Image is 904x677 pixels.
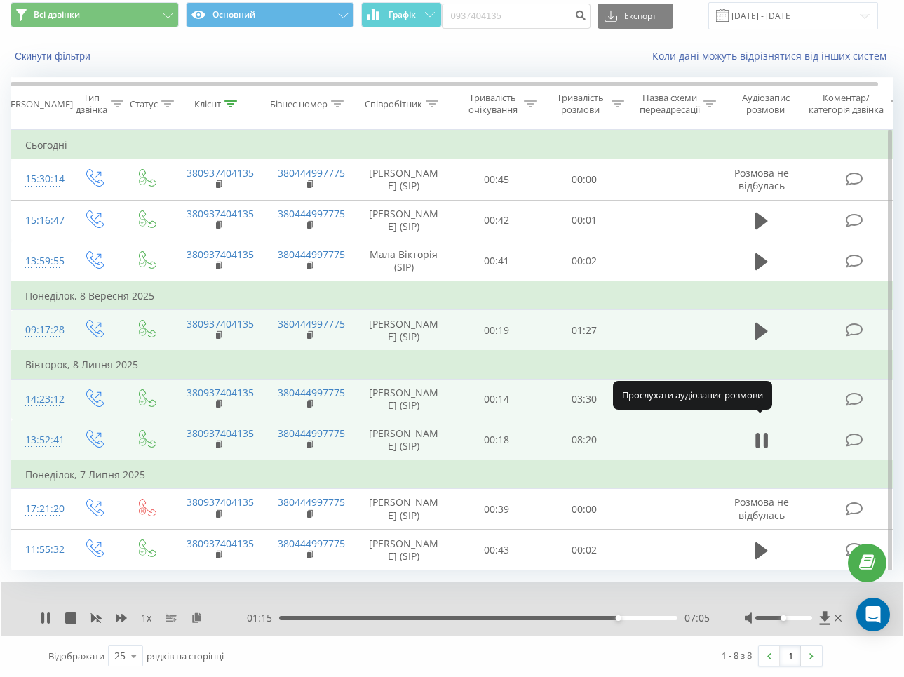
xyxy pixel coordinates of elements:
div: Прослухати аудіозапис розмови [613,381,772,409]
td: 00:43 [453,530,541,570]
button: Експорт [598,4,673,29]
a: 380444997775 [278,386,345,399]
a: 380444997775 [278,166,345,180]
div: 17:21:20 [25,495,53,523]
a: 380444997775 [278,248,345,261]
span: 1 x [141,611,151,625]
td: [PERSON_NAME] (SIP) [355,489,453,530]
td: [PERSON_NAME] (SIP) [355,379,453,420]
div: Клієнт [194,98,221,110]
td: 00:39 [453,489,541,530]
span: Розмова не відбулась [734,495,789,521]
td: 08:20 [541,420,628,461]
td: 01:27 [541,310,628,351]
div: Коментар/категорія дзвінка [805,92,887,116]
div: Open Intercom Messenger [856,598,890,631]
a: 1 [780,646,801,666]
div: Тип дзвінка [76,92,107,116]
span: Графік [389,10,416,20]
button: Основний [186,2,354,27]
div: Назва схеми переадресації [640,92,700,116]
div: 14:23:12 [25,386,53,413]
a: 380937404135 [187,427,254,440]
button: Скинути фільтри [11,50,97,62]
td: [PERSON_NAME] (SIP) [355,310,453,351]
td: 00:01 [541,200,628,241]
td: 00:00 [541,159,628,200]
td: [PERSON_NAME] (SIP) [355,530,453,570]
a: 380937404135 [187,537,254,550]
td: 00:42 [453,200,541,241]
a: 380444997775 [278,427,345,440]
div: 13:59:55 [25,248,53,275]
a: 380937404135 [187,317,254,330]
span: рядків на сторінці [147,650,224,662]
td: 00:18 [453,420,541,461]
div: Accessibility label [616,615,621,621]
a: Коли дані можуть відрізнятися вiд інших систем [652,49,893,62]
td: 00:02 [541,241,628,282]
a: 380937404135 [187,207,254,220]
div: Тривалість очікування [465,92,520,116]
td: 00:14 [453,379,541,420]
div: [PERSON_NAME] [2,98,73,110]
div: 15:16:47 [25,207,53,234]
div: Статус [130,98,158,110]
span: - 01:15 [243,611,279,625]
div: 11:55:32 [25,536,53,563]
div: Аудіозапис розмови [731,92,800,116]
td: [PERSON_NAME] (SIP) [355,159,453,200]
span: Відображати [48,650,104,662]
div: Бізнес номер [270,98,328,110]
td: 00:00 [541,489,628,530]
td: Мала Вікторія (SIP) [355,241,453,282]
div: 13:52:41 [25,427,53,454]
a: 380937404135 [187,495,254,509]
td: 00:19 [453,310,541,351]
a: 380937404135 [187,166,254,180]
a: 380937404135 [187,248,254,261]
td: 03:30 [541,379,628,420]
input: Пошук за номером [442,4,591,29]
span: Всі дзвінки [34,9,80,20]
div: Співробітник [365,98,422,110]
div: Тривалість розмови [553,92,608,116]
a: 380444997775 [278,317,345,330]
span: 07:05 [684,611,710,625]
td: 00:02 [541,530,628,570]
button: Графік [361,2,442,27]
a: 380444997775 [278,537,345,550]
div: 25 [114,649,126,663]
td: 00:41 [453,241,541,282]
button: Всі дзвінки [11,2,179,27]
a: 380444997775 [278,207,345,220]
div: 1 - 8 з 8 [722,648,752,662]
span: Розмова не відбулась [734,166,789,192]
a: 380937404135 [187,386,254,399]
a: 380444997775 [278,495,345,509]
td: [PERSON_NAME] (SIP) [355,420,453,461]
td: 00:45 [453,159,541,200]
div: Accessibility label [781,615,787,621]
div: 09:17:28 [25,316,53,344]
td: [PERSON_NAME] (SIP) [355,200,453,241]
div: 15:30:14 [25,166,53,193]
